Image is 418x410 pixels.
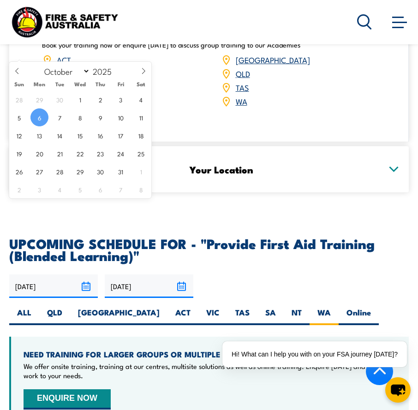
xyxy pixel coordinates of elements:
[9,237,409,261] h2: UPCOMING SCHEDULE FOR - "Provide First Aid Training (Blended Learning)"
[30,144,48,162] span: October 20, 2025
[57,54,71,65] a: ACT
[339,307,379,325] label: Online
[71,144,89,162] span: October 22, 2025
[70,307,167,325] label: [GEOGRAPHIC_DATA]
[91,144,109,162] span: October 23, 2025
[91,162,109,180] span: October 30, 2025
[112,108,130,126] span: October 10, 2025
[236,68,250,79] a: QLD
[310,307,339,325] label: WA
[30,162,48,180] span: October 27, 2025
[132,180,150,198] span: November 8, 2025
[91,108,109,126] span: October 9, 2025
[51,108,69,126] span: October 7, 2025
[51,126,69,144] span: October 14, 2025
[227,307,257,325] label: TAS
[51,180,69,198] span: November 4, 2025
[39,307,70,325] label: QLD
[284,307,310,325] label: NT
[167,307,198,325] label: ACT
[51,162,69,180] span: October 28, 2025
[24,389,111,410] button: ENQUIRE NOW
[10,180,28,198] span: November 2, 2025
[50,81,70,87] span: Tue
[61,164,381,175] h3: Your Location
[10,90,28,108] span: September 28, 2025
[112,144,130,162] span: October 24, 2025
[9,81,30,87] span: Sun
[30,126,48,144] span: October 13, 2025
[222,341,407,367] div: Hi! What can I help you with on your FSA journey [DATE]?
[132,144,150,162] span: October 25, 2025
[131,81,151,87] span: Sat
[10,144,28,162] span: October 19, 2025
[30,180,48,198] span: November 3, 2025
[112,126,130,144] span: October 17, 2025
[198,307,227,325] label: VIC
[10,126,28,144] span: October 12, 2025
[71,90,89,108] span: October 1, 2025
[132,162,150,180] span: November 1, 2025
[112,162,130,180] span: October 31, 2025
[257,307,284,325] label: SA
[30,81,50,87] span: Mon
[24,349,396,359] h4: NEED TRAINING FOR LARGER GROUPS OR MULTIPLE LOCATIONS?
[70,81,90,87] span: Wed
[71,162,89,180] span: October 29, 2025
[30,108,48,126] span: October 6, 2025
[9,307,39,325] label: ALL
[10,108,28,126] span: October 5, 2025
[90,65,120,77] input: Year
[91,126,109,144] span: October 16, 2025
[51,144,69,162] span: October 21, 2025
[9,274,98,298] input: From date
[111,81,131,87] span: Fri
[90,81,111,87] span: Thu
[132,90,150,108] span: October 4, 2025
[112,180,130,198] span: November 7, 2025
[10,162,28,180] span: October 26, 2025
[91,90,109,108] span: October 2, 2025
[71,108,89,126] span: October 8, 2025
[385,377,411,403] button: chat-button
[132,108,150,126] span: October 11, 2025
[236,82,249,93] a: TAS
[71,126,89,144] span: October 15, 2025
[30,90,48,108] span: September 29, 2025
[112,90,130,108] span: October 3, 2025
[24,362,396,380] p: We offer onsite training, training at our centres, multisite solutions as well as online training...
[91,180,109,198] span: November 6, 2025
[71,180,89,198] span: November 5, 2025
[132,126,150,144] span: October 18, 2025
[236,95,247,107] a: WA
[40,65,90,77] select: Month
[236,54,310,65] a: [GEOGRAPHIC_DATA]
[42,40,400,49] p: Book your training now or enquire [DATE] to discuss group training to our Academies
[51,90,69,108] span: September 30, 2025
[105,274,193,298] input: To date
